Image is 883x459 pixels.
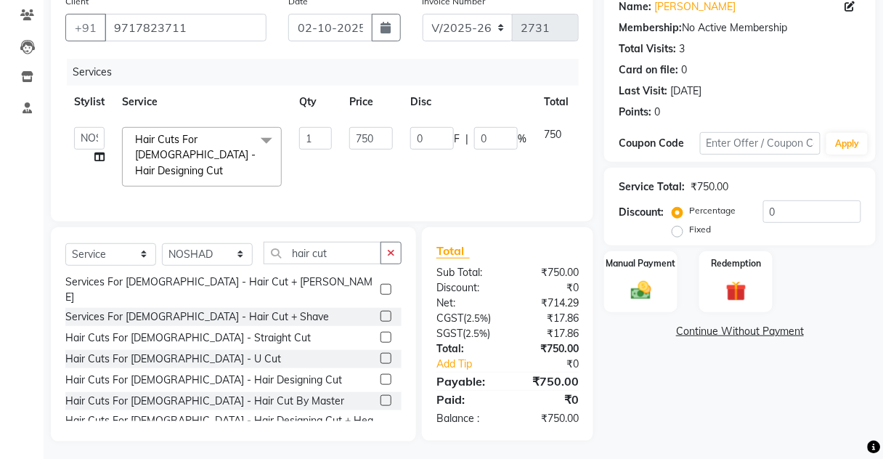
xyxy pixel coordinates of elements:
[681,62,687,78] div: 0
[65,14,106,41] button: +91
[65,309,329,325] div: Services For [DEMOGRAPHIC_DATA] - Hair Cut + Shave
[508,296,590,311] div: ₹714.29
[679,41,685,57] div: 3
[619,136,699,151] div: Coupon Code
[105,14,266,41] input: Search by Name/Mobile/Email/Code
[577,86,625,118] th: Action
[607,324,873,339] a: Continue Without Payment
[454,131,460,147] span: F
[711,257,761,270] label: Redemption
[508,311,590,326] div: ₹17.86
[402,86,535,118] th: Disc
[826,133,868,155] button: Apply
[535,86,577,118] th: Total
[290,86,341,118] th: Qty
[426,265,508,280] div: Sub Total:
[113,86,290,118] th: Service
[67,59,590,86] div: Services
[426,373,508,390] div: Payable:
[544,128,561,141] span: 750
[508,326,590,341] div: ₹17.86
[65,330,311,346] div: Hair Cuts For [DEMOGRAPHIC_DATA] - Straight Cut
[508,373,590,390] div: ₹750.00
[426,311,508,326] div: ( )
[465,328,487,339] span: 2.5%
[619,41,676,57] div: Total Visits:
[691,179,728,195] div: ₹750.00
[65,86,113,118] th: Stylist
[426,341,508,357] div: Total:
[518,131,526,147] span: %
[689,223,711,236] label: Fixed
[508,391,590,408] div: ₹0
[426,280,508,296] div: Discount:
[426,391,508,408] div: Paid:
[619,105,651,120] div: Points:
[426,326,508,341] div: ( )
[466,312,488,324] span: 2.5%
[65,413,375,444] div: Hair Cuts For [DEMOGRAPHIC_DATA] - Hair Designing Cut + Head Wash
[619,179,685,195] div: Service Total:
[521,357,590,372] div: ₹0
[654,105,660,120] div: 0
[426,357,521,372] a: Add Tip
[436,312,463,325] span: CGST
[508,341,590,357] div: ₹750.00
[606,257,676,270] label: Manual Payment
[619,205,664,220] div: Discount:
[264,242,381,264] input: Search or Scan
[508,411,590,426] div: ₹750.00
[65,394,344,409] div: Hair Cuts For [DEMOGRAPHIC_DATA] - Hair Cut By Master
[135,133,256,177] span: Hair Cuts For [DEMOGRAPHIC_DATA] - Hair Designing Cut
[426,411,508,426] div: Balance :
[436,243,470,259] span: Total
[619,62,678,78] div: Card on file:
[436,327,463,340] span: SGST
[341,86,402,118] th: Price
[508,265,590,280] div: ₹750.00
[619,84,667,99] div: Last Visit:
[619,20,861,36] div: No Active Membership
[689,204,736,217] label: Percentage
[624,279,658,302] img: _cash.svg
[508,280,590,296] div: ₹0
[65,352,281,367] div: Hair Cuts For [DEMOGRAPHIC_DATA] - U Cut
[720,279,753,304] img: _gift.svg
[65,275,375,305] div: Services For [DEMOGRAPHIC_DATA] - Hair Cut + [PERSON_NAME]
[65,373,342,388] div: Hair Cuts For [DEMOGRAPHIC_DATA] - Hair Designing Cut
[619,20,682,36] div: Membership:
[465,131,468,147] span: |
[670,84,701,99] div: [DATE]
[426,296,508,311] div: Net:
[223,164,229,177] a: x
[700,132,821,155] input: Enter Offer / Coupon Code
